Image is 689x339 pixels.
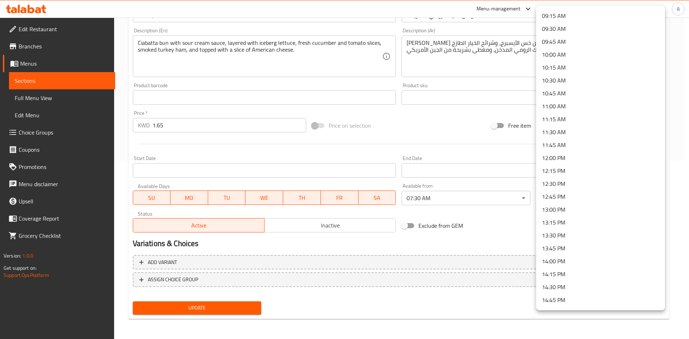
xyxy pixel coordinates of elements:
[536,242,665,255] li: 13:45 PM
[536,138,665,151] li: 11:45 AM
[536,164,665,177] li: 12:15 PM
[536,22,665,35] li: 09:30 AM
[536,100,665,113] li: 11:00 AM
[536,87,665,100] li: 10:45 AM
[536,126,665,138] li: 11:30 AM
[536,113,665,126] li: 11:15 AM
[536,190,665,203] li: 12:45 PM
[536,306,665,319] li: 15:00 PM
[536,151,665,164] li: 12:00 PM
[536,74,665,87] li: 10:30 AM
[536,281,665,293] li: 14:30 PM
[536,229,665,242] li: 13:30 PM
[536,61,665,74] li: 10:15 AM
[536,216,665,229] li: 13:15 PM
[536,268,665,281] li: 14:15 PM
[536,203,665,216] li: 13:00 PM
[536,35,665,48] li: 09:45 AM
[536,255,665,268] li: 14:00 PM
[536,177,665,190] li: 12:30 PM
[536,48,665,61] li: 10:00 AM
[536,9,665,22] li: 09:15 AM
[536,293,665,306] li: 14:45 PM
